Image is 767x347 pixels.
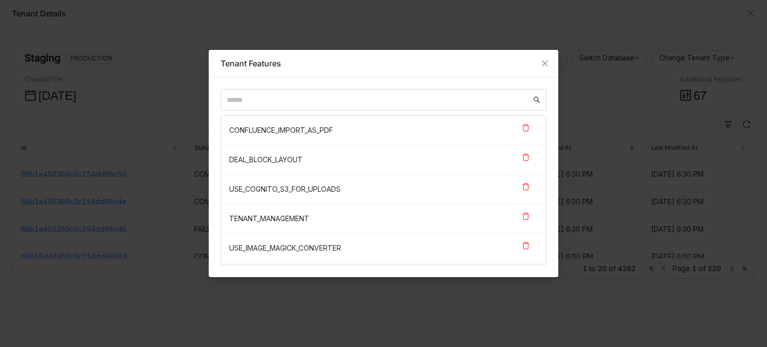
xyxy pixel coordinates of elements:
div: Tenant Features [221,58,546,69]
nz-list-item: USE_COGNITO_S3_FOR_UPLOADS [221,175,546,204]
button: Close [531,50,558,77]
nz-list-item: USE_IMAGE_MAGICK_CONVERTER [221,234,546,263]
nz-list-item: DEAL_BLOCK_LAYOUT [221,145,546,175]
nz-list-item: CONFLUENCE_IMPORT_AS_PDF [221,116,546,145]
nz-list-item: TENANT_MANAGEMENT [221,204,546,234]
nz-list-item: CONTENT_PERFORMANCE [221,263,546,293]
